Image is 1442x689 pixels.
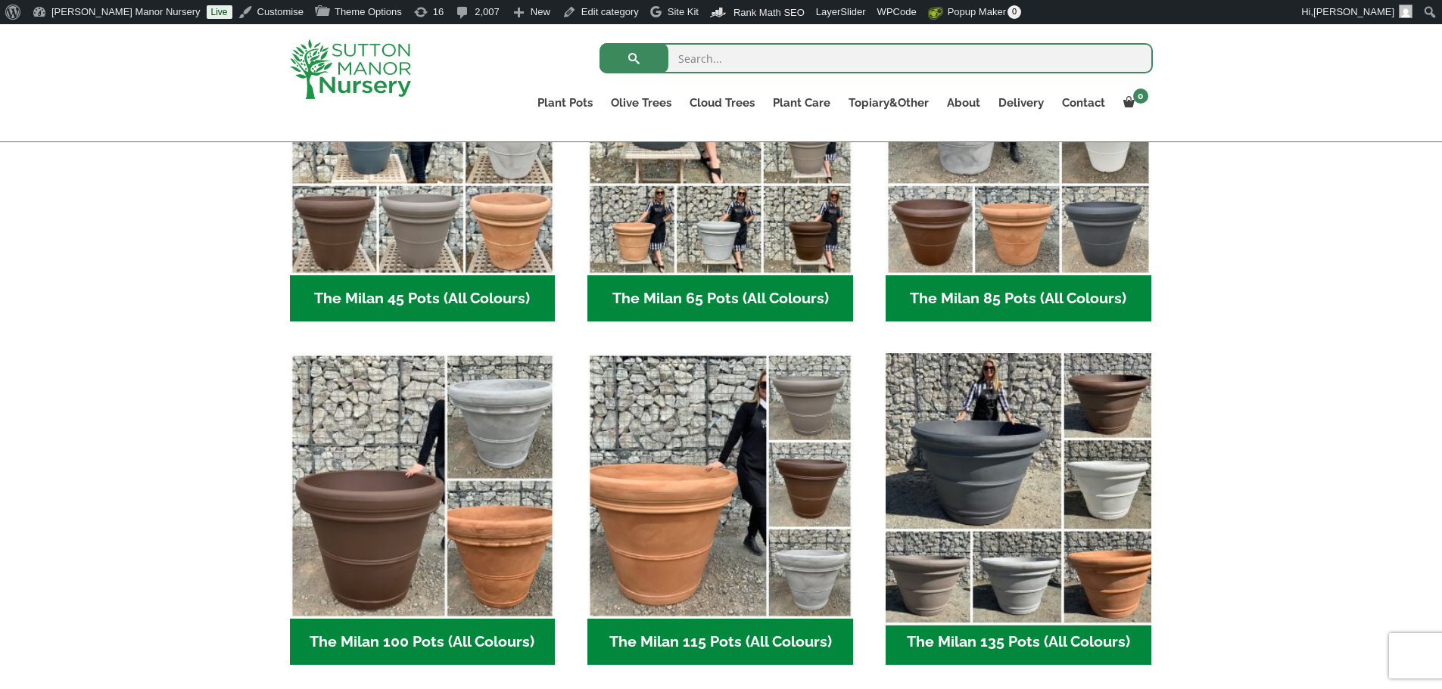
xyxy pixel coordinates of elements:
a: Plant Care [764,92,839,113]
img: The Milan 100 Pots (All Colours) [290,353,556,619]
a: Contact [1053,92,1114,113]
img: The Milan 65 Pots (All Colours) [587,10,853,275]
span: Rank Math SEO [733,7,805,18]
span: [PERSON_NAME] [1313,6,1394,17]
img: The Milan 135 Pots (All Colours) [879,347,1157,625]
a: Visit product category The Milan 85 Pots (All Colours) [886,10,1151,321]
a: Cloud Trees [681,92,764,113]
a: Visit product category The Milan 65 Pots (All Colours) [587,10,853,321]
span: 0 [1008,5,1021,19]
img: The Milan 85 Pots (All Colours) [886,10,1151,275]
a: Visit product category The Milan 100 Pots (All Colours) [290,353,556,665]
h2: The Milan 45 Pots (All Colours) [290,275,556,322]
h2: The Milan 65 Pots (All Colours) [587,275,853,322]
a: Live [207,5,232,19]
a: Topiary&Other [839,92,938,113]
a: Olive Trees [602,92,681,113]
span: 0 [1133,88,1148,104]
a: Visit product category The Milan 115 Pots (All Colours) [587,353,853,665]
img: The Milan 45 Pots (All Colours) [290,10,556,275]
h2: The Milan 115 Pots (All Colours) [587,619,853,666]
h2: The Milan 85 Pots (All Colours) [886,275,1151,322]
a: Visit product category The Milan 135 Pots (All Colours) [886,353,1151,665]
h2: The Milan 135 Pots (All Colours) [886,619,1151,666]
h2: The Milan 100 Pots (All Colours) [290,619,556,666]
a: Delivery [989,92,1053,113]
a: About [938,92,989,113]
a: Visit product category The Milan 45 Pots (All Colours) [290,10,556,321]
a: Plant Pots [528,92,602,113]
input: Search... [600,43,1153,73]
img: The Milan 115 Pots (All Colours) [587,353,853,619]
a: 0 [1114,92,1153,113]
img: logo [290,39,411,99]
span: Site Kit [668,6,699,17]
